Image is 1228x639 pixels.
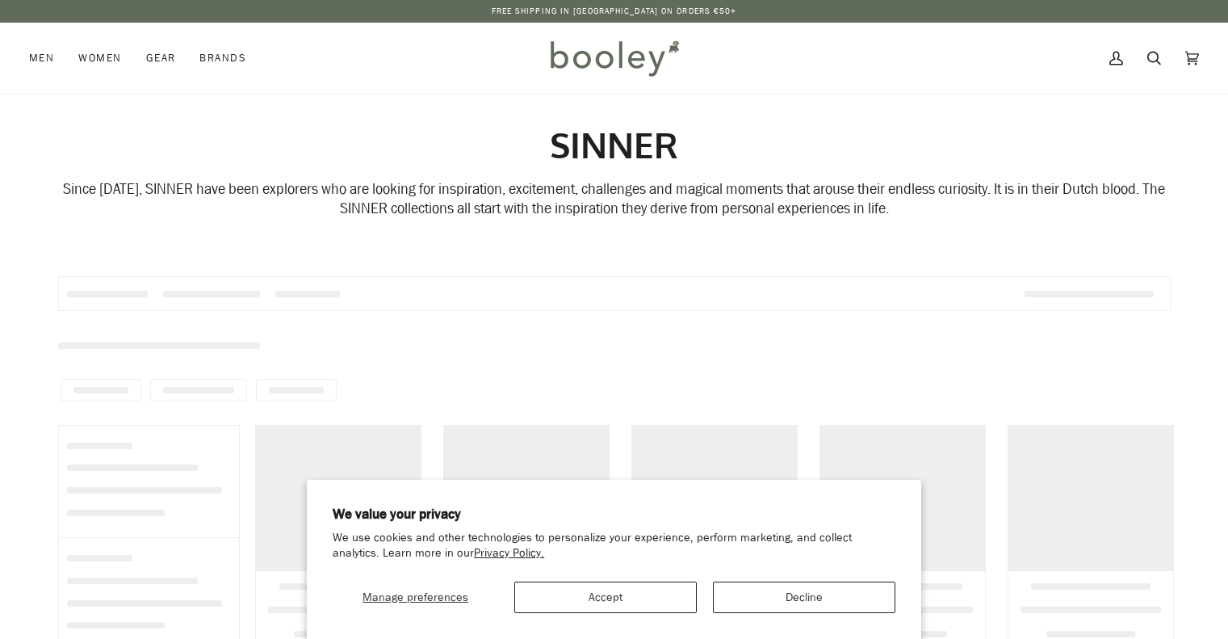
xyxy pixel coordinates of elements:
button: Manage preferences [333,582,498,613]
a: Privacy Policy. [474,545,544,561]
button: Decline [713,582,895,613]
a: Women [66,23,133,94]
span: Men [29,50,54,66]
p: Since [DATE], SINNER have been explorers who are looking for inspiration, excitement, challenges ... [58,180,1171,220]
p: Free Shipping in [GEOGRAPHIC_DATA] on Orders €50+ [492,5,737,18]
h1: SINNER [58,123,1171,167]
button: Accept [514,582,697,613]
span: Brands [199,50,246,66]
img: Booley [543,35,685,82]
a: Gear [134,23,188,94]
span: Gear [146,50,176,66]
a: Brands [187,23,258,94]
span: Women [78,50,121,66]
span: Manage preferences [363,590,468,605]
p: We use cookies and other technologies to personalize your experience, perform marketing, and coll... [333,531,895,561]
h2: We value your privacy [333,506,895,523]
a: Men [29,23,66,94]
